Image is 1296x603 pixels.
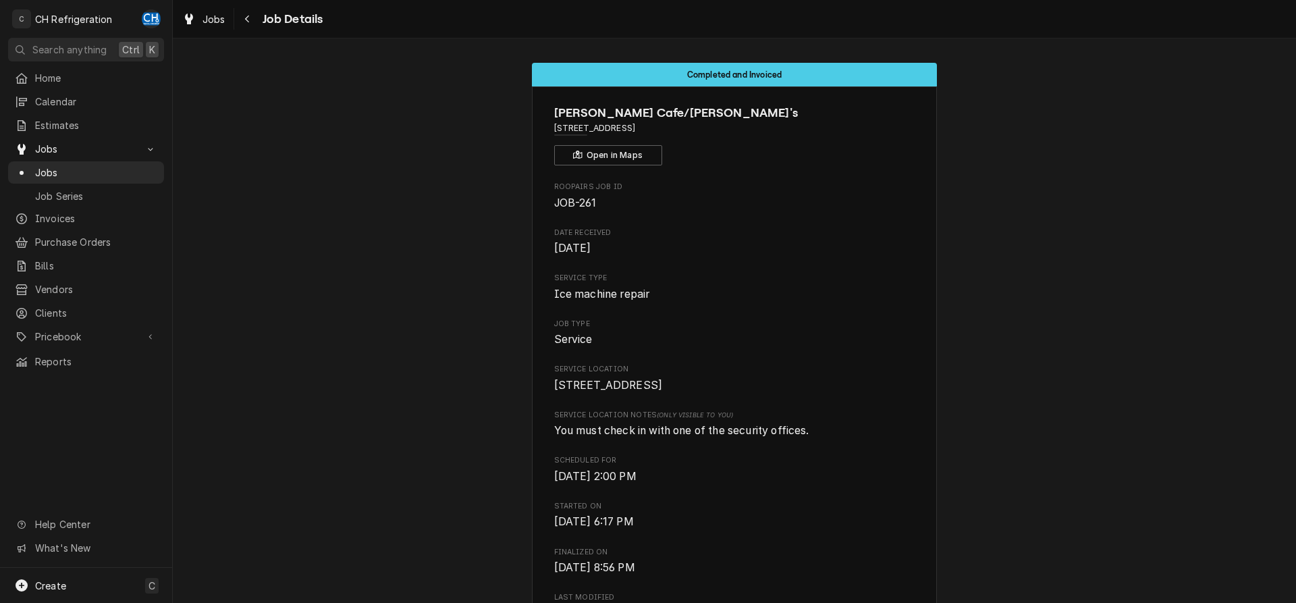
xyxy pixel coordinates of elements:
span: Home [35,71,157,85]
span: Service Location [554,364,915,375]
div: Scheduled For [554,455,915,484]
span: Search anything [32,43,107,57]
span: Estimates [35,118,157,132]
span: Name [554,104,915,122]
a: Go to Pricebook [8,325,164,348]
div: Service Location [554,364,915,393]
span: Job Type [554,319,915,330]
span: Service Type [554,286,915,303]
span: Reports [35,355,157,369]
span: Vendors [35,282,157,296]
span: [STREET_ADDRESS] [554,379,663,392]
span: Clients [35,306,157,320]
div: C [12,9,31,28]
span: Scheduled For [554,455,915,466]
span: Date Received [554,228,915,238]
a: Clients [8,302,164,324]
span: Service [554,333,593,346]
span: Help Center [35,517,156,531]
span: [DATE] 6:17 PM [554,515,634,528]
div: Started On [554,501,915,530]
span: Last Modified [554,592,915,603]
a: Go to Help Center [8,513,164,535]
a: Vendors [8,278,164,300]
span: JOB-261 [554,196,597,209]
span: Purchase Orders [35,235,157,249]
span: Job Details [259,10,323,28]
a: Estimates [8,114,164,136]
div: Chris Hiraga's Avatar [142,9,161,28]
span: Finalized On [554,560,915,576]
a: Reports [8,350,164,373]
span: Service Type [554,273,915,284]
a: Home [8,67,164,89]
span: Started On [554,514,915,530]
span: Pricebook [35,330,137,344]
span: Create [35,580,66,592]
span: K [149,43,155,57]
span: C [148,579,155,593]
div: Roopairs Job ID [554,182,915,211]
span: Service Location [554,377,915,394]
span: Scheduled For [554,469,915,485]
div: CH [142,9,161,28]
div: Status [532,63,937,86]
span: Service Location Notes [554,410,915,421]
span: Job Series [35,189,157,203]
span: Jobs [35,165,157,180]
span: Job Type [554,332,915,348]
span: Completed and Invoiced [687,70,782,79]
span: Invoices [35,211,157,226]
span: Jobs [35,142,137,156]
a: Invoices [8,207,164,230]
button: Search anythingCtrlK [8,38,164,61]
span: (Only Visible to You) [657,411,733,419]
a: Calendar [8,90,164,113]
div: Finalized On [554,547,915,576]
span: Date Received [554,240,915,257]
div: Client Information [554,104,915,165]
span: Address [554,122,915,134]
a: Go to Jobs [8,138,164,160]
span: Ice machine repair [554,288,650,300]
span: Ctrl [122,43,140,57]
span: What's New [35,541,156,555]
span: [object Object] [554,423,915,439]
button: Navigate back [237,8,259,30]
span: Calendar [35,95,157,109]
div: CH Refrigeration [35,12,113,26]
span: Started On [554,501,915,512]
a: Purchase Orders [8,231,164,253]
span: Finalized On [554,547,915,558]
div: [object Object] [554,410,915,439]
span: Bills [35,259,157,273]
span: [DATE] 8:56 PM [554,561,635,574]
span: You must check in with one of the security offices. [554,424,809,437]
span: [DATE] 2:00 PM [554,470,637,483]
span: [DATE] [554,242,591,255]
div: Date Received [554,228,915,257]
div: Job Type [554,319,915,348]
button: Open in Maps [554,145,662,165]
a: Job Series [8,185,164,207]
a: Jobs [8,161,164,184]
span: Roopairs Job ID [554,182,915,192]
a: Jobs [177,8,231,30]
span: Roopairs Job ID [554,195,915,211]
a: Go to What's New [8,537,164,559]
a: Bills [8,255,164,277]
span: Jobs [202,12,225,26]
div: Service Type [554,273,915,302]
